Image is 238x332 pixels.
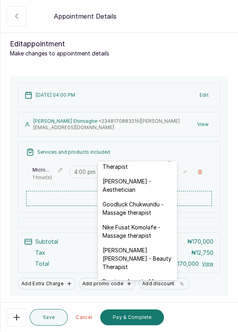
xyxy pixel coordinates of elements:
[10,50,228,57] p: Make changes to appointment details
[177,260,199,267] span: 170,000
[79,278,135,290] button: Add promo code
[98,197,177,220] div: Goodluck Chukwundu - Massage therapist
[32,174,65,180] p: 1 hour(s)
[35,260,49,268] p: Total
[30,309,68,326] button: Save
[54,11,116,21] p: Appointment Details
[173,260,199,268] p: ₦
[35,249,45,257] p: Tax
[196,249,213,256] span: 12,750
[192,117,213,132] button: View
[71,309,97,325] button: Cancel
[10,38,65,50] span: Edit appointment
[74,168,105,176] input: Select time
[187,238,213,246] p: ₦
[32,167,51,173] p: MicroNeedling
[35,238,58,246] p: Subtotal
[192,238,213,245] span: 170,000
[33,118,180,130] span: +234 8170883219 | [PERSON_NAME][EMAIL_ADDRESS][DOMAIN_NAME]
[37,149,110,155] p: Services and products included
[98,151,177,174] div: [PERSON_NAME] - Beauty Therapist
[139,278,189,290] button: Add discount
[26,191,212,206] button: Add new
[202,261,213,267] button: View
[98,243,177,274] div: [PERSON_NAME] [PERSON_NAME] - Beauty Therapist
[100,309,164,325] button: Pay & Complete
[98,174,177,197] div: [PERSON_NAME] - Aesthetician
[33,118,192,131] p: [PERSON_NAME] Ehimiaghe ·
[191,249,213,257] p: ₦
[18,278,76,290] button: Add Extra Charge
[98,220,177,243] div: Nike Fusat Komolafe - Massage therapist
[98,274,177,297] div: Precious Aguoji - Massage therapist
